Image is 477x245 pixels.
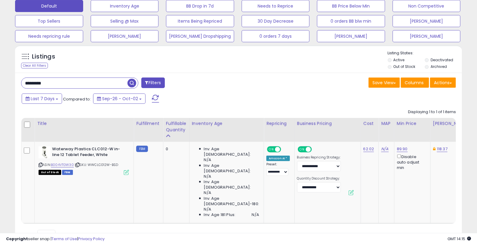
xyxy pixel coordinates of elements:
[91,15,159,27] button: Selling @ Max
[102,96,138,102] span: Sep-26 - Oct-02
[39,146,51,158] img: 31FQBv8xORL._SL40_.jpg
[63,96,91,102] span: Compared to:
[297,177,341,181] label: Quantity Discount Strategy:
[242,30,310,42] button: 0 orders 7 days
[394,64,416,69] label: Out of Stock
[6,236,105,242] div: seller snap | |
[91,30,159,42] button: [PERSON_NAME]
[405,80,424,86] span: Columns
[31,96,55,102] span: Last 7 Days
[204,163,259,174] span: Inv. Age [DEMOGRAPHIC_DATA]:
[51,162,74,167] a: B004VTGW30
[204,174,211,179] span: N/A
[297,155,341,160] label: Business Repricing Strategy:
[363,120,376,127] div: Cost
[6,236,28,242] strong: Copyright
[39,170,61,175] span: All listings that are currently out of stock and unavailable for purchase on Amazon
[388,50,462,56] p: Listing States:
[204,196,259,207] span: Inv. Age [DEMOGRAPHIC_DATA]-180:
[268,147,275,152] span: ON
[433,120,469,127] div: [PERSON_NAME]
[39,146,129,174] div: ASIN:
[242,15,310,27] button: 30 Day Decrease
[397,120,428,127] div: Min Price
[381,120,391,127] div: MAP
[430,78,456,88] button: Actions
[447,236,471,242] span: 2025-10-10 14:15 GMT
[298,147,306,152] span: ON
[393,15,461,27] button: [PERSON_NAME]
[431,64,447,69] label: Archived
[166,30,234,42] button: [PERSON_NAME] Dropshipping
[136,120,161,127] div: Fulfillment
[21,63,48,68] div: Clear All Filters
[26,232,69,238] span: Show: entries
[204,190,211,196] span: N/A
[52,236,77,242] a: Terms of Use
[317,30,385,42] button: [PERSON_NAME]
[280,147,290,152] span: OFF
[136,146,148,152] small: FBM
[204,157,211,163] span: N/A
[32,52,55,61] h5: Listings
[37,120,131,127] div: Title
[317,15,385,27] button: 0 orders BB blw min
[397,153,426,170] div: Disable auto adjust min
[52,146,125,159] b: Waterway Plastics CLC012-W in-line 12 Tablet Feeder, White
[266,120,292,127] div: Repricing
[166,146,184,152] div: 0
[62,170,73,175] span: FBM
[75,162,118,167] span: | SKU: WWCLC012W-BSD
[192,120,261,127] div: Inventory Age
[381,146,388,152] a: N/A
[397,146,408,152] a: 89.90
[393,30,461,42] button: [PERSON_NAME]
[363,146,374,152] a: 62.02
[93,94,146,104] button: Sep-26 - Oct-02
[394,57,405,62] label: Active
[15,15,83,27] button: Top Sellers
[437,146,447,152] a: 118.37
[204,146,259,157] span: Inv. Age [DEMOGRAPHIC_DATA]:
[204,207,211,212] span: N/A
[166,120,187,133] div: Fulfillable Quantity
[204,179,259,190] span: Inv. Age [DEMOGRAPHIC_DATA]:
[266,162,290,176] div: Preset:
[78,236,105,242] a: Privacy Policy
[431,57,453,62] label: Deactivated
[22,94,62,104] button: Last 7 Days
[204,212,236,218] span: Inv. Age 181 Plus:
[408,109,456,115] div: Displaying 1 to 1 of 1 items
[252,212,259,218] span: N/A
[15,30,83,42] button: Needs repricing rule
[141,78,165,88] button: Filters
[297,120,358,127] div: Business Pricing
[311,147,320,152] span: OFF
[369,78,400,88] button: Save View
[166,15,234,27] button: Items Being Repriced
[401,78,429,88] button: Columns
[266,156,290,161] div: Amazon AI *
